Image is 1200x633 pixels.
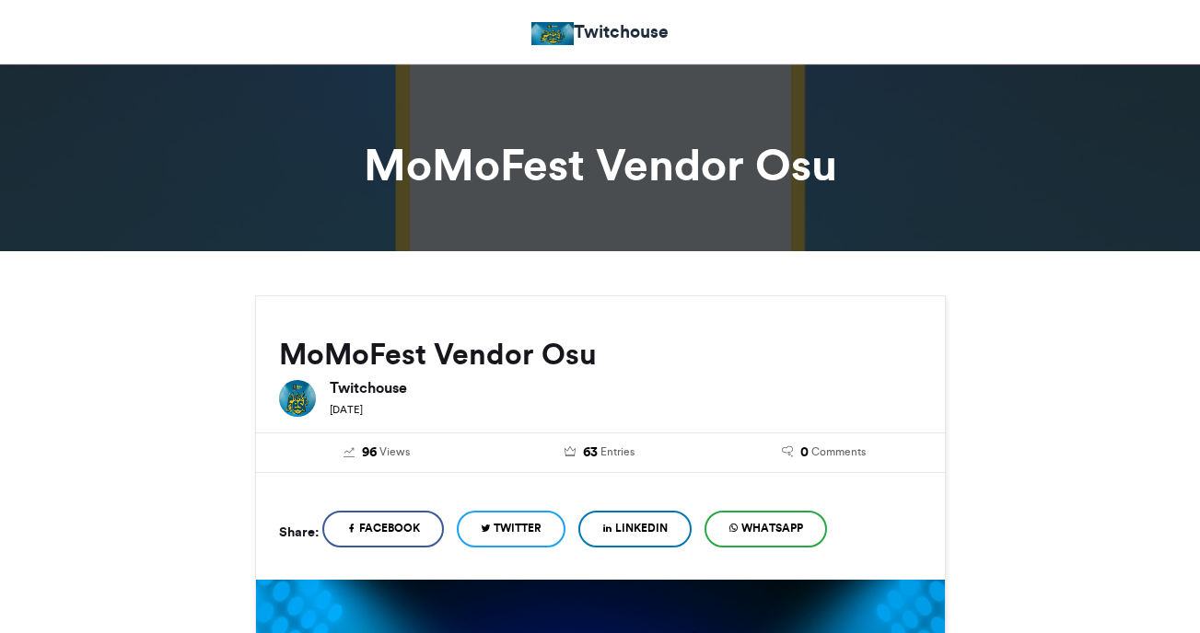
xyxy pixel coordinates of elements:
[279,443,475,463] a: 96 Views
[89,143,1112,187] h1: MoMoFest Vendor Osu
[457,511,565,547] a: Twitter
[362,443,377,463] span: 96
[531,18,668,45] a: Twitchouse
[494,520,542,536] span: Twitter
[279,338,922,371] h2: MoMoFest Vendor Osu
[330,380,922,395] h6: Twitchouse
[705,511,827,547] a: WhatsApp
[279,380,316,417] img: Twitchouse
[811,443,866,460] span: Comments
[800,443,809,463] span: 0
[726,443,922,463] a: 0 Comments
[578,511,692,547] a: LinkedIn
[583,443,598,463] span: 63
[379,443,410,460] span: Views
[330,403,363,416] small: [DATE]
[615,520,668,536] span: LinkedIn
[322,511,444,547] a: Facebook
[741,520,803,536] span: WhatsApp
[279,520,319,544] h5: Share:
[531,22,573,45] img: Twitchouse Marketing
[502,443,698,463] a: 63 Entries
[359,520,420,536] span: Facebook
[600,443,635,460] span: Entries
